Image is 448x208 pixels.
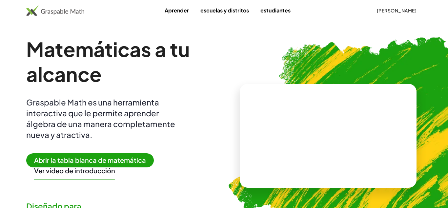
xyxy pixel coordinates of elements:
[26,157,159,164] a: Abrir la tabla blanca de matemática
[26,153,154,167] span: Abrir la tabla blanca de matemática
[26,97,184,140] div: Graspable Math es una herramienta interactiva que le permite aprender álgebra de una manera compl...
[377,8,417,13] span: [PERSON_NAME]
[159,4,194,16] a: Aprender
[26,37,214,86] h1: Matemáticas a tu alcance
[371,5,422,16] button: [PERSON_NAME]
[195,4,254,16] a: escuelas y distritos
[279,111,377,161] video: Qué es esto? Esto es una notación dinámica de matemáticas. La notación dinámica de las matemática...
[255,4,296,16] a: estudiantes
[34,166,115,175] button: Ver video de introducción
